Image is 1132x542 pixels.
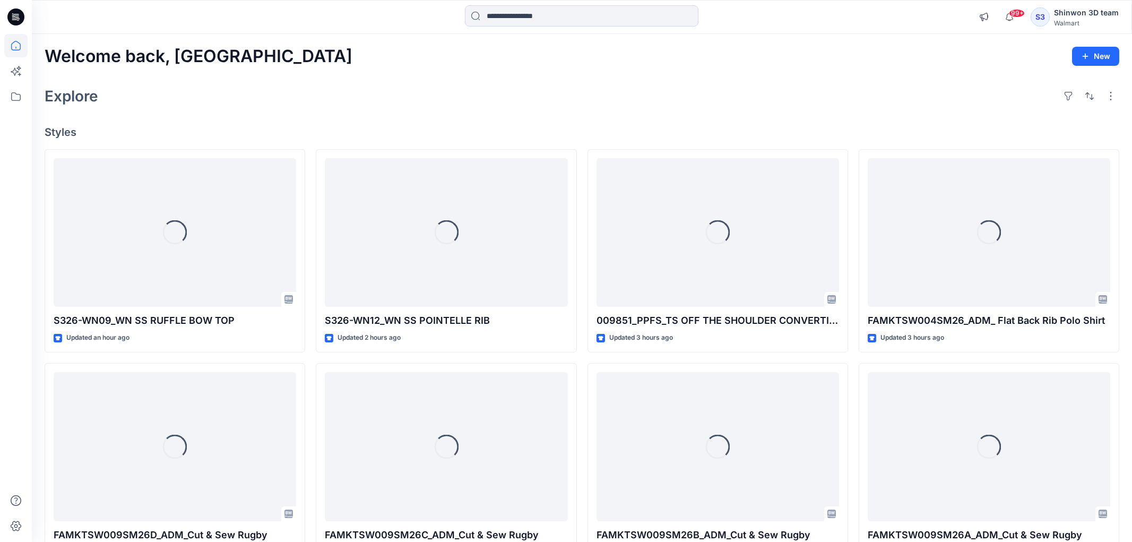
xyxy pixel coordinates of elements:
[1054,6,1119,19] div: Shinwon 3D team
[868,313,1110,328] p: FAMKTSW004SM26_ADM_ Flat Back Rib Polo Shirt
[45,88,98,105] h2: Explore
[597,313,839,328] p: 009851_PPFS_TS OFF THE SHOULDER CONVERTIBLE TOP
[1072,47,1119,66] button: New
[1009,9,1025,18] span: 99+
[609,332,673,343] p: Updated 3 hours ago
[1031,7,1050,27] div: S3
[880,332,944,343] p: Updated 3 hours ago
[338,332,401,343] p: Updated 2 hours ago
[1054,19,1119,27] div: Walmart
[45,47,352,66] h2: Welcome back, [GEOGRAPHIC_DATA]
[45,126,1119,139] h4: Styles
[66,332,129,343] p: Updated an hour ago
[325,313,567,328] p: S326-WN12_WN SS POINTELLE RIB
[54,313,296,328] p: S326-WN09_WN SS RUFFLE BOW TOP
